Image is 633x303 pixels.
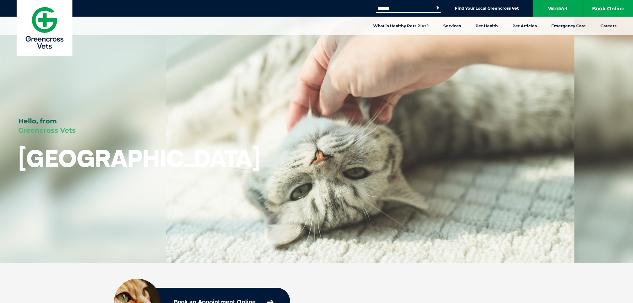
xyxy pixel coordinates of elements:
a: Pet Health [468,17,505,35]
span: Hello, from [18,117,57,125]
a: Services [436,17,468,35]
a: What is Healthy Pets Plus? [366,17,436,35]
h1: [GEOGRAPHIC_DATA] [18,145,260,171]
a: Emergency Care [544,17,593,35]
span: Greencross Vets [18,126,76,134]
a: Pet Articles [505,17,544,35]
a: Find Your Local Greencross Vet [455,6,519,11]
button: Search [434,5,441,11]
a: Careers [593,17,624,35]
